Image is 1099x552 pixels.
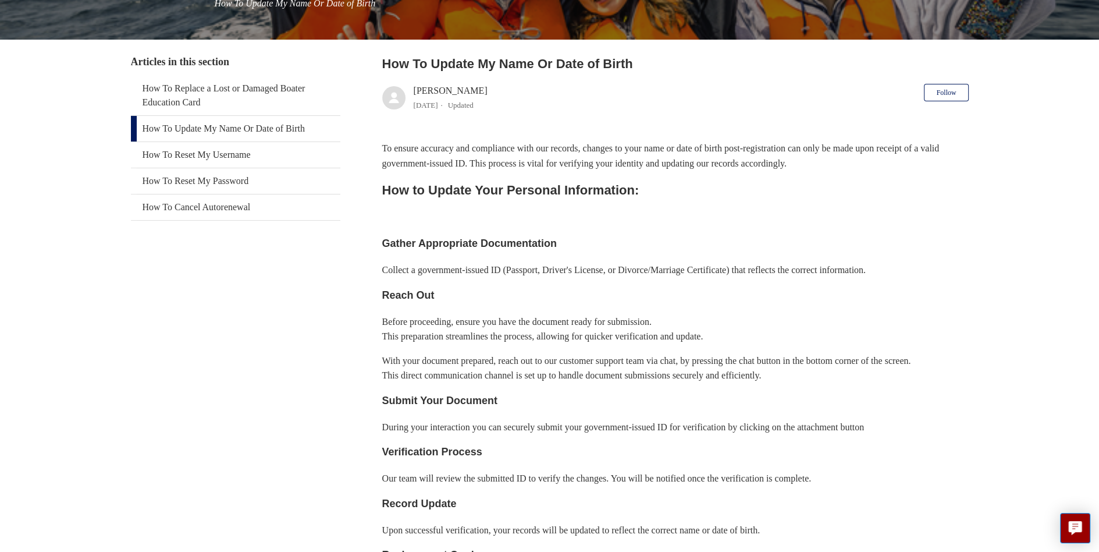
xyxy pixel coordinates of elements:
h2: How to Update Your Personal Information: [382,180,969,200]
div: [PERSON_NAME] [414,84,488,112]
a: How To Reset My Password [131,168,340,194]
a: How To Update My Name Or Date of Birth [131,116,340,141]
a: How To Replace a Lost or Damaged Boater Education Card [131,76,340,115]
p: Collect a government-issued ID (Passport, Driver's License, or Divorce/Marriage Certificate) that... [382,263,969,278]
h3: Verification Process [382,444,969,461]
p: With your document prepared, reach out to our customer support team via chat, by pressing the cha... [382,353,969,383]
button: Follow Article [924,84,968,101]
p: To ensure accuracy and compliance with our records, changes to your name or date of birth post-re... [382,141,969,171]
p: Our team will review the submitted ID to verify the changes. You will be notified once the verifi... [382,471,969,486]
p: Upon successful verification, your records will be updated to reflect the correct name or date of... [382,523,969,538]
button: Live chat [1060,513,1090,543]
h2: How To Update My Name Or Date of Birth [382,54,969,73]
a: How To Cancel Autorenewal [131,194,340,220]
span: Articles in this section [131,56,229,68]
h3: Record Update [382,496,969,512]
li: Updated [448,101,474,109]
h3: Gather Appropriate Documentation [382,235,969,252]
p: Before proceeding, ensure you have the document ready for submission. This preparation streamline... [382,314,969,344]
h3: Reach Out [382,287,969,304]
h3: Submit Your Document [382,392,969,409]
time: 04/08/2025, 12:33 [414,101,438,109]
a: How To Reset My Username [131,142,340,168]
p: During your interaction you can securely submit your government-issued ID for verification by cli... [382,420,969,435]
